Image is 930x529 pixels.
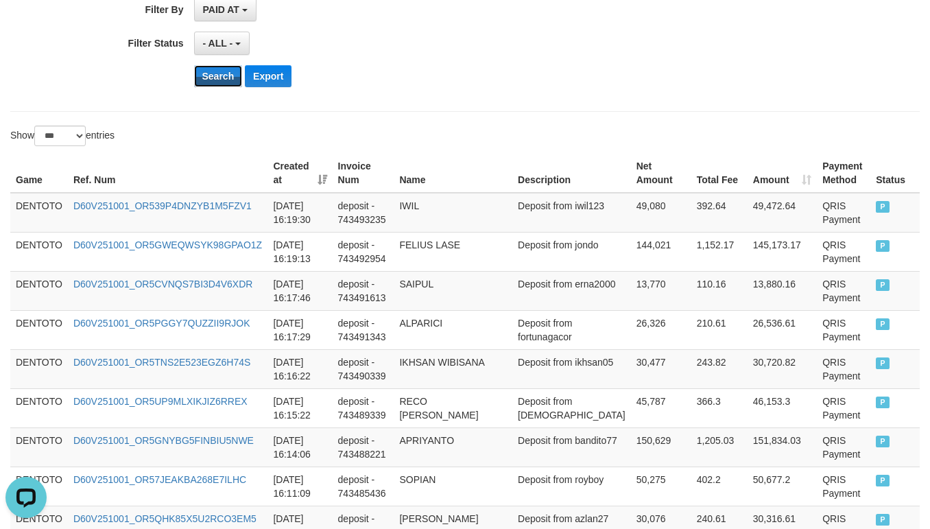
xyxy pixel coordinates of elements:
[691,310,748,349] td: 210.61
[691,193,748,233] td: 392.64
[691,427,748,467] td: 1,205.03
[10,349,68,388] td: DENTOTO
[203,38,233,49] span: - ALL -
[817,232,870,271] td: QRIS Payment
[267,427,332,467] td: [DATE] 16:14:06
[748,271,817,310] td: 13,880.16
[817,388,870,427] td: QRIS Payment
[267,154,332,193] th: Created at: activate to sort column ascending
[194,32,250,55] button: - ALL -
[876,357,890,369] span: PAID
[748,349,817,388] td: 30,720.82
[631,232,691,271] td: 144,021
[203,4,239,15] span: PAID AT
[691,154,748,193] th: Total Fee
[512,271,631,310] td: Deposit from erna2000
[394,193,512,233] td: IWIL
[631,388,691,427] td: 45,787
[34,126,86,146] select: Showentries
[10,232,68,271] td: DENTOTO
[691,467,748,506] td: 402.2
[817,193,870,233] td: QRIS Payment
[512,154,631,193] th: Description
[10,271,68,310] td: DENTOTO
[876,397,890,408] span: PAID
[631,310,691,349] td: 26,326
[691,271,748,310] td: 110.16
[631,154,691,193] th: Net Amount
[267,271,332,310] td: [DATE] 16:17:46
[876,240,890,252] span: PAID
[748,467,817,506] td: 50,677.2
[73,513,257,524] a: D60V251001_OR5QHK85X5U2RCO3EM5
[691,232,748,271] td: 1,152.17
[817,349,870,388] td: QRIS Payment
[394,154,512,193] th: Name
[333,467,394,506] td: deposit - 743485436
[10,193,68,233] td: DENTOTO
[245,65,291,87] button: Export
[10,427,68,467] td: DENTOTO
[73,239,262,250] a: D60V251001_OR5GWEQWSYK98GPAO1Z
[876,318,890,330] span: PAID
[817,154,870,193] th: Payment Method
[691,388,748,427] td: 366.3
[333,388,394,427] td: deposit - 743489339
[333,310,394,349] td: deposit - 743491343
[267,349,332,388] td: [DATE] 16:16:22
[512,310,631,349] td: Deposit from fortunagacor
[876,514,890,526] span: PAID
[68,154,267,193] th: Ref. Num
[10,467,68,506] td: DENTOTO
[748,193,817,233] td: 49,472.64
[631,193,691,233] td: 49,080
[870,154,920,193] th: Status
[267,388,332,427] td: [DATE] 16:15:22
[876,475,890,486] span: PAID
[10,388,68,427] td: DENTOTO
[333,193,394,233] td: deposit - 743493235
[691,349,748,388] td: 243.82
[194,65,243,87] button: Search
[73,279,252,290] a: D60V251001_OR5CVNQS7BI3D4V6XDR
[631,427,691,467] td: 150,629
[394,349,512,388] td: IKHSAN WIBISANA
[5,5,47,47] button: Open LiveChat chat widget
[512,388,631,427] td: Deposit from [DEMOGRAPHIC_DATA]
[73,435,254,446] a: D60V251001_OR5GNYBG5FINBIU5NWE
[333,349,394,388] td: deposit - 743490339
[817,271,870,310] td: QRIS Payment
[876,279,890,291] span: PAID
[333,427,394,467] td: deposit - 743488221
[73,318,250,329] a: D60V251001_OR5PGGY7QUZZII9RJOK
[394,427,512,467] td: APRIYANTO
[333,232,394,271] td: deposit - 743492954
[817,310,870,349] td: QRIS Payment
[817,467,870,506] td: QRIS Payment
[10,310,68,349] td: DENTOTO
[267,467,332,506] td: [DATE] 16:11:09
[512,349,631,388] td: Deposit from ikhsan05
[512,232,631,271] td: Deposit from jondo
[267,232,332,271] td: [DATE] 16:19:13
[631,467,691,506] td: 50,275
[876,201,890,213] span: PAID
[631,271,691,310] td: 13,770
[333,271,394,310] td: deposit - 743491613
[512,193,631,233] td: Deposit from iwil123
[73,474,246,485] a: D60V251001_OR57JEAKBA268E7ILHC
[73,200,252,211] a: D60V251001_OR539P4DNZYB1M5FZV1
[267,310,332,349] td: [DATE] 16:17:29
[73,357,250,368] a: D60V251001_OR5TNS2E523EGZ6H74S
[10,126,115,146] label: Show entries
[394,271,512,310] td: SAIPUL
[394,310,512,349] td: ALPARICI
[631,349,691,388] td: 30,477
[817,427,870,467] td: QRIS Payment
[876,436,890,447] span: PAID
[512,427,631,467] td: Deposit from bandito77
[512,467,631,506] td: Deposit from royboy
[748,310,817,349] td: 26,536.61
[394,232,512,271] td: FELIUS LASE
[73,396,248,407] a: D60V251001_OR5UP9MLXIKJIZ6RREX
